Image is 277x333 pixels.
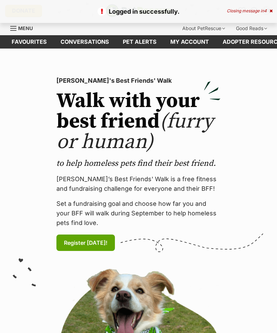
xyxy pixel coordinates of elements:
a: conversations [54,35,116,49]
a: My account [163,35,216,49]
span: Menu [18,25,33,31]
h2: Walk with your best friend [56,91,221,152]
span: Register [DATE]! [64,239,107,247]
p: [PERSON_NAME]'s Best Friends' Walk [56,76,221,85]
a: Pet alerts [116,35,163,49]
p: [PERSON_NAME]’s Best Friends' Walk is a free fitness and fundraising challenge for everyone and t... [56,174,221,194]
a: Register [DATE]! [56,235,115,251]
a: Favourites [5,35,54,49]
p: to help homeless pets find their best friend. [56,158,221,169]
div: About PetRescue [177,22,230,35]
p: Set a fundraising goal and choose how far you and your BFF will walk during September to help hom... [56,199,221,228]
a: Menu [10,22,38,34]
div: Good Reads [231,22,272,35]
span: (furry or human) [56,109,213,155]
